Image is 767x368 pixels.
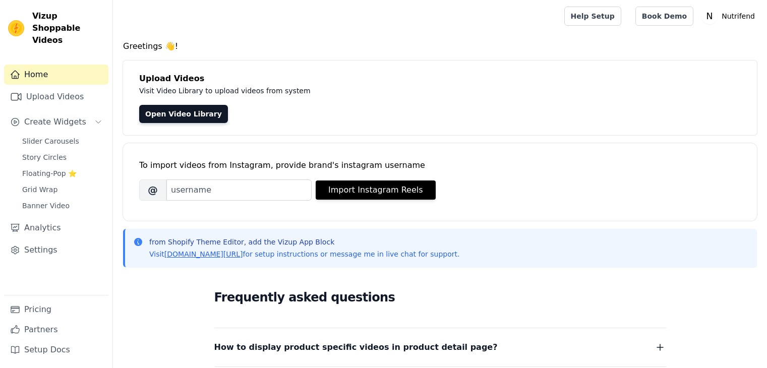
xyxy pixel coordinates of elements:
[16,199,108,213] a: Banner Video
[149,249,459,259] p: Visit for setup instructions or message me in live chat for support.
[166,179,312,201] input: username
[16,166,108,180] a: Floating-Pop ⭐
[16,182,108,197] a: Grid Wrap
[32,10,104,46] span: Vizup Shoppable Videos
[635,7,693,26] a: Book Demo
[4,218,108,238] a: Analytics
[164,250,243,258] a: [DOMAIN_NAME][URL]
[8,20,24,36] img: Vizup
[22,168,77,178] span: Floating-Pop ⭐
[149,237,459,247] p: from Shopify Theme Editor, add the Vizup App Block
[22,201,70,211] span: Banner Video
[22,136,79,146] span: Slider Carousels
[701,7,759,25] button: N Nutrifend
[139,85,591,97] p: Visit Video Library to upload videos from system
[214,340,666,354] button: How to display product specific videos in product detail page?
[123,40,757,52] h4: Greetings 👋!
[214,287,666,308] h2: Frequently asked questions
[4,240,108,260] a: Settings
[4,320,108,340] a: Partners
[16,150,108,164] a: Story Circles
[22,185,57,195] span: Grid Wrap
[4,87,108,107] a: Upload Videos
[214,340,498,354] span: How to display product specific videos in product detail page?
[139,159,741,171] div: To import videos from Instagram, provide brand's instagram username
[139,73,741,85] h4: Upload Videos
[4,112,108,132] button: Create Widgets
[706,11,713,21] text: N
[316,180,436,200] button: Import Instagram Reels
[4,299,108,320] a: Pricing
[4,340,108,360] a: Setup Docs
[4,65,108,85] a: Home
[139,179,166,201] span: @
[139,105,228,123] a: Open Video Library
[718,7,759,25] p: Nutrifend
[24,116,86,128] span: Create Widgets
[22,152,67,162] span: Story Circles
[564,7,621,26] a: Help Setup
[16,134,108,148] a: Slider Carousels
